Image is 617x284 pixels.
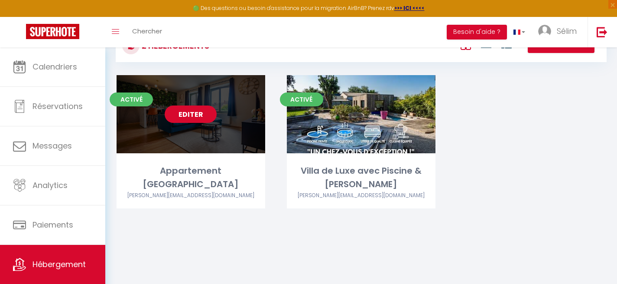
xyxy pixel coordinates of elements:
a: Vue par Groupe [501,37,512,51]
span: Sélim [557,26,577,36]
span: Activé [110,92,153,106]
button: Besoin d'aide ? [447,25,507,40]
span: Messages [32,140,72,151]
div: Appartement [GEOGRAPHIC_DATA] [117,164,265,192]
a: >>> ICI <<<< [394,4,425,12]
div: Villa de Luxe avec Piscine & [PERSON_NAME] [287,164,435,192]
a: Chercher [126,17,169,47]
span: Chercher [132,26,162,36]
a: ... Sélim [532,17,588,47]
a: Editer [165,106,217,123]
span: Activé [280,92,323,106]
span: Hébergement [32,259,86,270]
img: Super Booking [26,24,79,39]
div: Airbnb [117,192,265,200]
span: Paiements [32,219,73,230]
a: Vue en Liste [481,37,491,51]
span: Réservations [32,101,83,112]
span: Analytics [32,180,68,191]
a: Vue en Box [461,37,471,51]
img: logout [597,26,607,37]
span: Calendriers [32,61,77,72]
div: Airbnb [287,192,435,200]
img: ... [538,25,551,38]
